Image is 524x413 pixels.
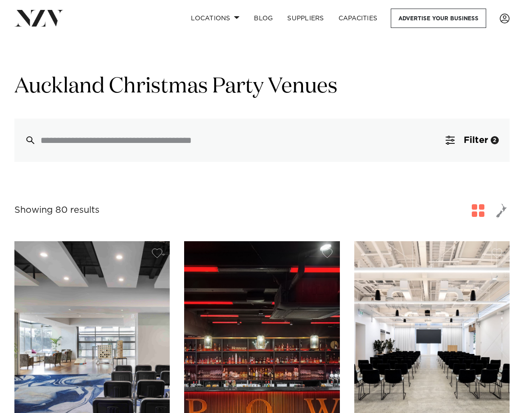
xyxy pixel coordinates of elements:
[14,73,510,101] h1: Auckland Christmas Party Venues
[331,9,385,28] a: Capacities
[464,136,488,145] span: Filter
[184,9,247,28] a: Locations
[14,10,63,26] img: nzv-logo.png
[247,9,280,28] a: BLOG
[391,9,486,28] a: Advertise your business
[435,119,510,162] button: Filter2
[280,9,331,28] a: SUPPLIERS
[491,136,499,144] div: 2
[14,203,99,217] div: Showing 80 results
